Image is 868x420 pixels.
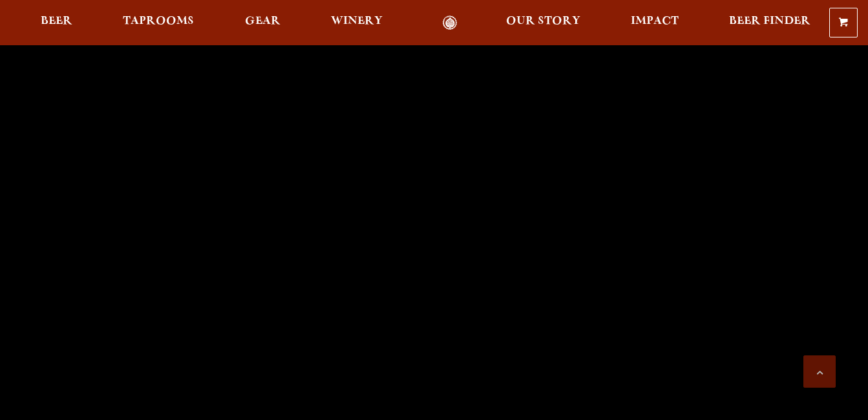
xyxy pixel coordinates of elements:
[506,16,580,26] span: Our Story
[622,16,687,30] a: Impact
[245,16,281,26] span: Gear
[41,16,72,26] span: Beer
[123,16,194,26] span: Taprooms
[323,16,391,30] a: Winery
[331,16,383,26] span: Winery
[729,16,810,26] span: Beer Finder
[498,16,589,30] a: Our Story
[721,16,819,30] a: Beer Finder
[426,16,474,30] a: Odell Home
[32,16,81,30] a: Beer
[237,16,289,30] a: Gear
[803,355,836,388] a: Scroll to top
[631,16,679,26] span: Impact
[114,16,202,30] a: Taprooms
